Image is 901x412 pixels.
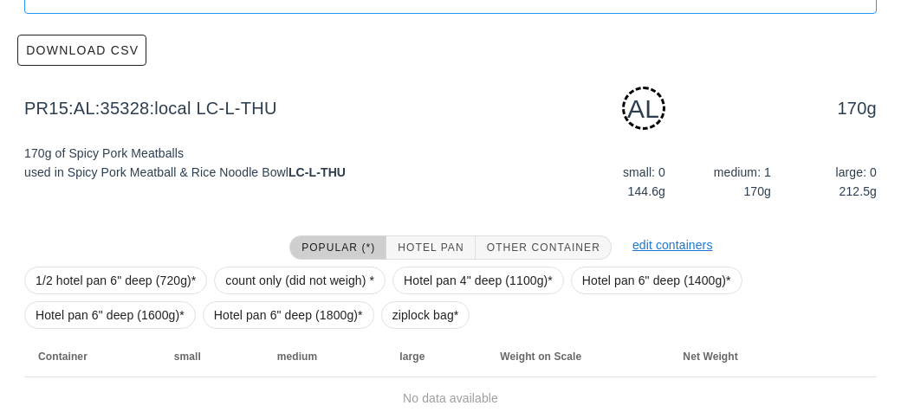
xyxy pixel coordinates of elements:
[263,336,386,377] th: medium: Not sorted. Activate to sort ascending.
[289,235,386,260] button: Popular (*)
[476,235,612,260] button: Other Container
[669,336,813,377] th: Net Weight: Not sorted. Activate to sort ascending.
[683,351,737,363] span: Net Weight
[277,351,318,363] span: medium
[386,336,486,377] th: large: Not sorted. Activate to sort ascending.
[386,235,475,260] button: Hotel Pan
[38,351,88,363] span: Container
[24,336,160,377] th: Container: Not sorted. Activate to sort ascending.
[225,267,374,293] span: count only (did not weigh) *
[174,351,201,363] span: small
[214,302,363,328] span: Hotel pan 6" deep (1800g)*
[582,267,731,293] span: Hotel pan 6" deep (1400g)*
[399,351,425,363] span: large
[500,351,581,363] span: Weight on Scale
[813,336,877,377] th: Not sorted. Activate to sort ascending.
[160,336,263,377] th: small: Not sorted. Activate to sort ascending.
[14,133,450,218] div: 170g of Spicy Pork Meatballs used in Spicy Pork Meatball & Rice Noodle Bowl
[25,43,139,57] span: Download CSV
[397,241,463,254] span: Hotel Pan
[632,238,713,252] a: edit containers
[10,73,891,144] div: PR15:AL:35328:local LC-L-THU 170g
[486,241,600,254] span: Other Container
[563,159,669,204] div: small: 0 144.6g
[36,302,185,328] span: Hotel pan 6" deep (1600g)*
[17,35,146,66] button: Download CSV
[288,165,346,179] strong: LC-L-THU
[404,267,553,293] span: Hotel pan 4" deep (1100g)*
[775,159,880,204] div: large: 0 212.5g
[392,302,459,328] span: ziplock bag*
[669,159,775,204] div: medium: 1 170g
[36,267,196,293] span: 1/2 hotel pan 6" deep (720g)*
[301,241,375,254] span: Popular (*)
[486,336,669,377] th: Weight on Scale: Not sorted. Activate to sort ascending.
[622,87,665,130] div: AL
